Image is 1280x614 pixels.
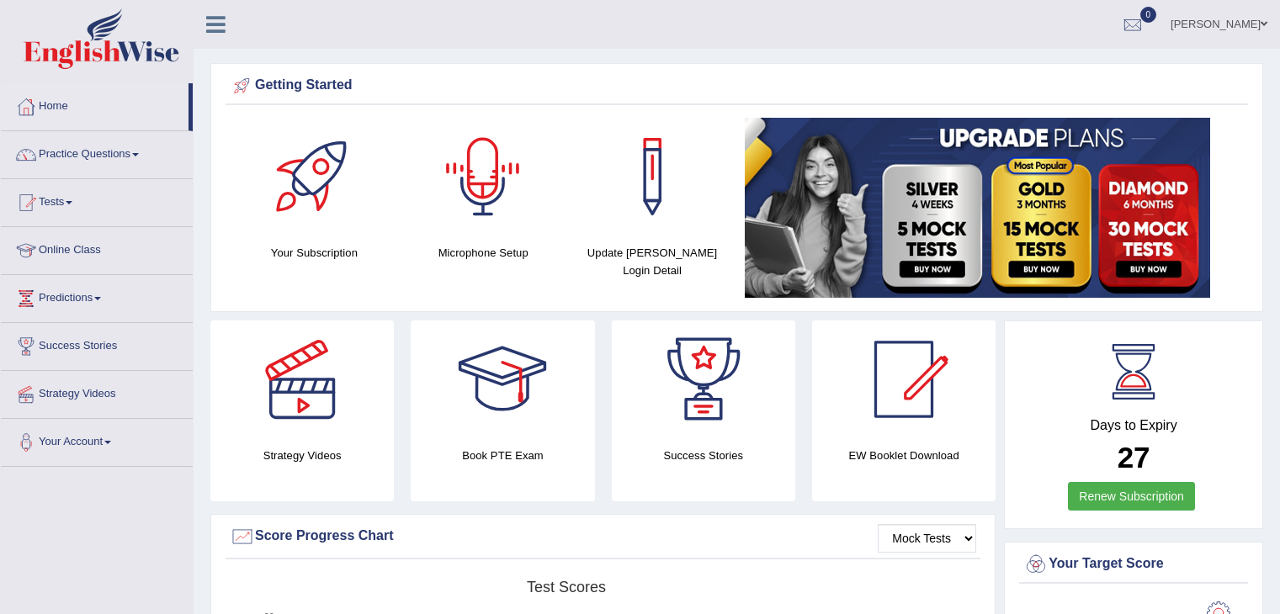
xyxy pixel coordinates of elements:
a: Renew Subscription [1068,482,1195,511]
a: Your Account [1,419,193,461]
h4: Book PTE Exam [411,447,594,464]
a: Strategy Videos [1,371,193,413]
h4: Strategy Videos [210,447,394,464]
h4: Update [PERSON_NAME] Login Detail [576,244,729,279]
a: Practice Questions [1,131,193,173]
h4: Days to Expiry [1023,418,1244,433]
h4: EW Booklet Download [812,447,996,464]
a: Predictions [1,275,193,317]
div: Getting Started [230,73,1244,98]
b: 27 [1118,441,1150,474]
h4: Microphone Setup [407,244,560,262]
div: Score Progress Chart [230,524,976,549]
img: small5.jpg [745,118,1210,298]
span: 0 [1140,7,1157,23]
h4: Your Subscription [238,244,390,262]
a: Home [1,83,189,125]
a: Success Stories [1,323,193,365]
div: Your Target Score [1023,552,1244,577]
a: Online Class [1,227,193,269]
h4: Success Stories [612,447,795,464]
a: Tests [1,179,193,221]
tspan: Test scores [527,579,606,595]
